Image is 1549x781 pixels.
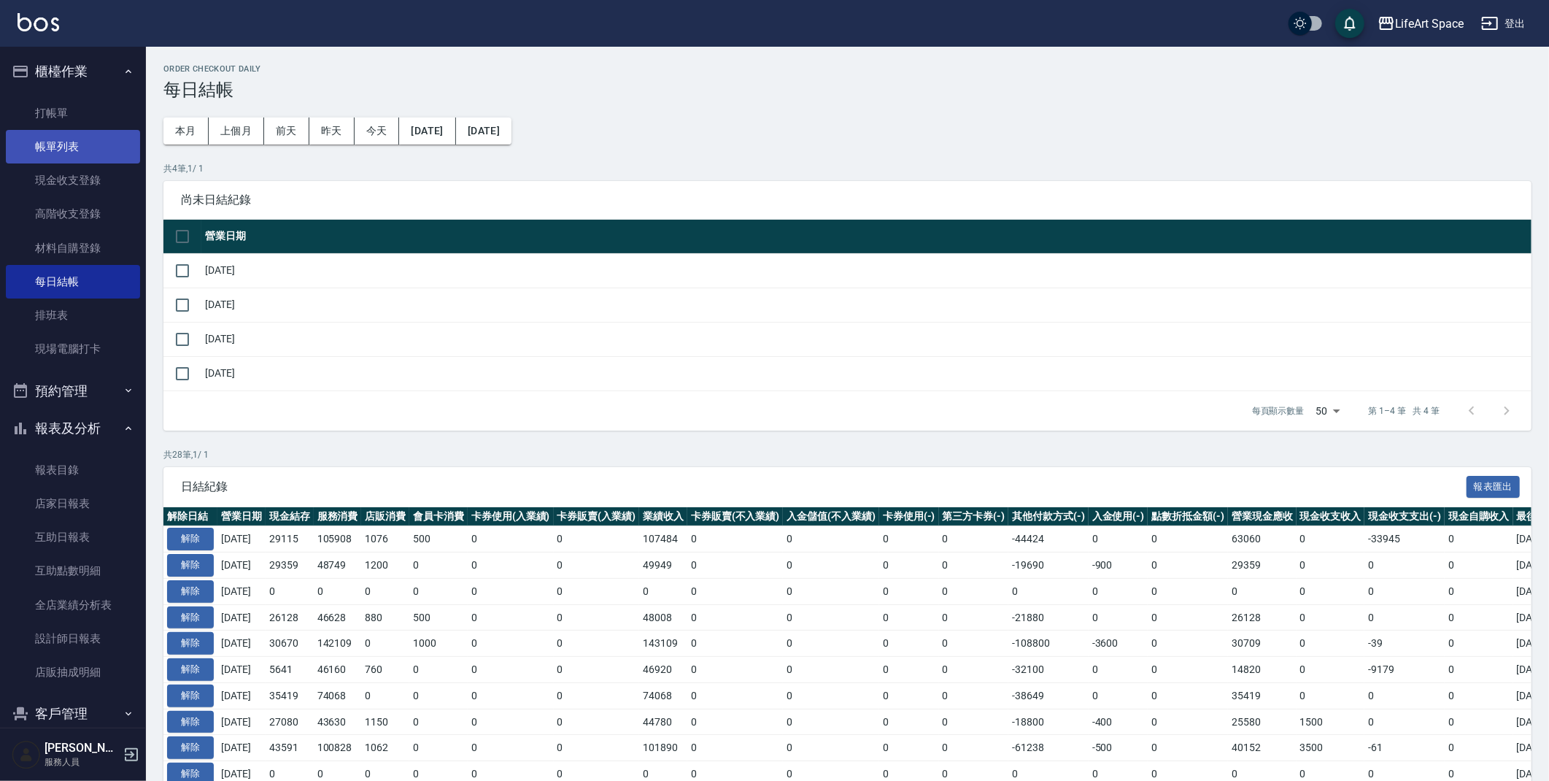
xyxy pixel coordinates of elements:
button: 解除 [167,711,214,734]
img: Logo [18,13,59,31]
button: 報表及分析 [6,409,140,447]
td: 74068 [639,682,687,709]
td: 0 [554,657,640,683]
a: 全店業績分析表 [6,588,140,622]
td: 46160 [314,657,362,683]
td: 0 [939,682,1009,709]
a: 帳單列表 [6,130,140,163]
div: LifeArt Space [1395,15,1464,33]
td: 0 [1364,604,1445,631]
td: 0 [554,553,640,579]
td: 0 [687,682,784,709]
td: 0 [468,631,554,657]
td: -33945 [1364,526,1445,553]
button: 本月 [163,118,209,145]
td: -900 [1089,553,1148,579]
td: 0 [1445,578,1513,604]
td: -38649 [1008,682,1089,709]
td: [DATE] [201,288,1531,322]
td: 0 [1297,553,1365,579]
span: 尚未日結紀錄 [181,193,1514,207]
td: 0 [1089,682,1148,709]
td: 0 [783,709,879,735]
a: 打帳單 [6,96,140,130]
td: 35419 [266,682,314,709]
td: -19690 [1008,553,1089,579]
td: 1200 [361,553,409,579]
td: 143109 [639,631,687,657]
td: 48749 [314,553,362,579]
td: 5641 [266,657,314,683]
button: 解除 [167,736,214,759]
td: 29115 [266,526,314,553]
td: [DATE] [217,682,266,709]
td: 0 [879,631,939,657]
td: 0 [1089,526,1148,553]
p: 每頁顯示數量 [1252,404,1305,418]
td: 0 [1148,631,1228,657]
td: 0 [409,735,468,761]
p: 共 4 筆, 1 / 1 [163,162,1531,175]
td: 0 [783,578,879,604]
td: 760 [361,657,409,683]
td: 0 [1297,682,1365,709]
td: 0 [939,604,1009,631]
td: 0 [687,631,784,657]
td: 0 [939,526,1009,553]
p: 共 28 筆, 1 / 1 [163,448,1531,461]
td: 0 [361,578,409,604]
a: 店販抽成明細 [6,655,140,689]
td: 500 [409,526,468,553]
td: 48008 [639,604,687,631]
td: 49949 [639,553,687,579]
td: -500 [1089,735,1148,761]
td: 0 [1445,526,1513,553]
td: 0 [879,657,939,683]
td: 1076 [361,526,409,553]
td: 0 [554,631,640,657]
td: 0 [783,682,879,709]
td: 63060 [1228,526,1297,553]
td: 29359 [266,553,314,579]
button: 解除 [167,528,214,550]
td: 0 [361,682,409,709]
button: 解除 [167,658,214,681]
td: 0 [879,682,939,709]
th: 業績收入 [639,507,687,526]
button: 解除 [167,632,214,655]
td: 0 [409,578,468,604]
td: 107484 [639,526,687,553]
th: 營業日期 [201,220,1531,254]
td: 40152 [1228,735,1297,761]
button: 今天 [355,118,400,145]
p: 服務人員 [45,755,119,769]
th: 卡券使用(入業績) [468,507,554,526]
td: 0 [639,578,687,604]
td: 0 [783,526,879,553]
td: 0 [468,735,554,761]
td: 0 [1008,578,1089,604]
td: 0 [939,735,1009,761]
td: 0 [1364,578,1445,604]
td: 0 [687,526,784,553]
td: 0 [1364,553,1445,579]
div: 50 [1310,391,1345,431]
td: 44780 [639,709,687,735]
td: 0 [409,657,468,683]
td: 0 [939,709,1009,735]
td: [DATE] [217,604,266,631]
th: 現金自購收入 [1445,507,1513,526]
td: 0 [468,682,554,709]
td: 14820 [1228,657,1297,683]
td: 101890 [639,735,687,761]
td: 74068 [314,682,362,709]
td: -32100 [1008,657,1089,683]
td: [DATE] [201,322,1531,356]
td: 0 [783,604,879,631]
td: 0 [409,682,468,709]
a: 報表匯出 [1467,479,1521,493]
button: 預約管理 [6,372,140,410]
th: 營業日期 [217,507,266,526]
button: 解除 [167,580,214,603]
td: 46920 [639,657,687,683]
